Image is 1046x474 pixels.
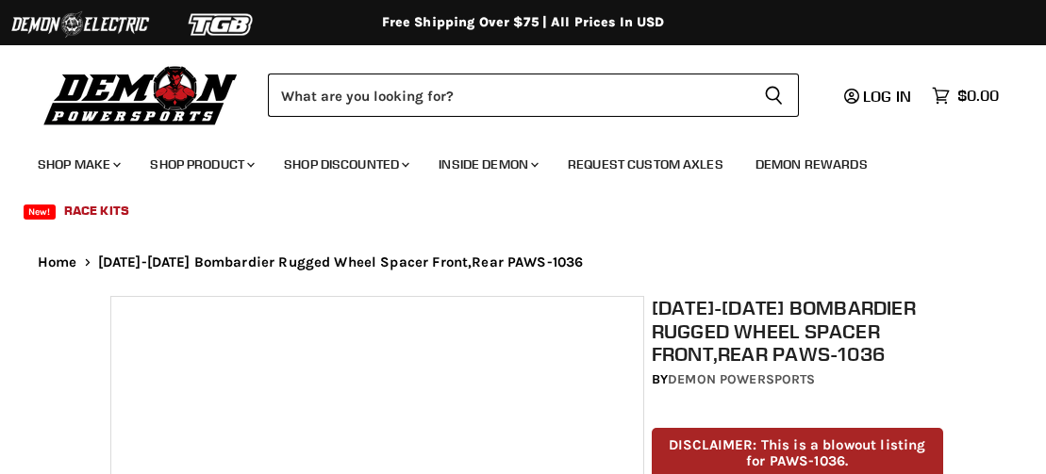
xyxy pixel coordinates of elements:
[136,145,266,184] a: Shop Product
[50,191,143,230] a: Race Kits
[554,145,738,184] a: Request Custom Axles
[24,145,132,184] a: Shop Make
[9,7,151,42] img: Demon Electric Logo 2
[836,88,922,105] a: Log in
[957,87,999,105] span: $0.00
[652,369,943,390] div: by
[270,145,421,184] a: Shop Discounted
[863,87,911,106] span: Log in
[668,371,815,387] a: Demon Powersports
[151,7,292,42] img: TGB Logo 2
[749,74,799,117] button: Search
[268,74,749,117] input: Search
[24,138,994,230] ul: Main menu
[424,145,550,184] a: Inside Demon
[98,254,584,270] span: [DATE]-[DATE] Bombardier Rugged Wheel Spacer Front,Rear PAWS-1036
[38,254,77,270] a: Home
[922,82,1008,109] a: $0.00
[38,61,244,128] img: Demon Powersports
[652,296,943,366] h1: [DATE]-[DATE] Bombardier Rugged Wheel Spacer Front,Rear PAWS-1036
[268,74,799,117] form: Product
[24,204,56,220] span: New!
[741,145,882,184] a: Demon Rewards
